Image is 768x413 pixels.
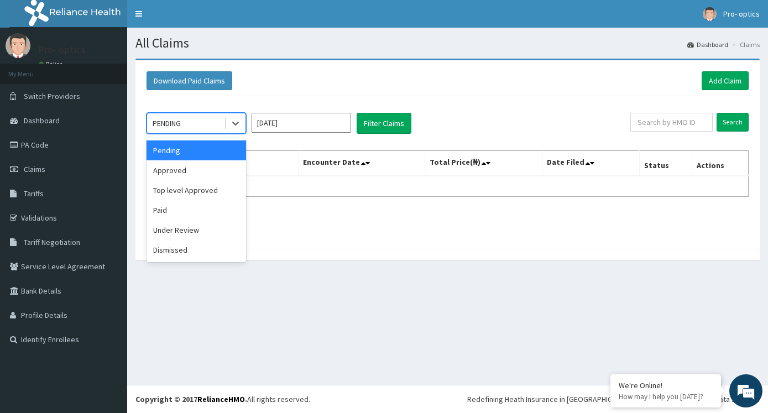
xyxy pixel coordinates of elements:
th: Date Filed [542,151,640,176]
a: Online [39,60,65,68]
strong: Copyright © 2017 . [135,394,247,404]
th: Actions [692,151,748,176]
div: Dismissed [147,240,246,260]
span: Tariff Negotiation [24,237,80,247]
input: Search [717,113,749,132]
a: RelianceHMO [197,394,245,404]
p: How may I help you today? [619,392,713,401]
th: Status [639,151,692,176]
div: Chat with us now [58,62,186,76]
span: Tariffs [24,189,44,198]
a: Add Claim [702,71,749,90]
div: Approved [147,160,246,180]
span: We're online! [64,132,153,243]
img: User Image [703,7,717,21]
a: Dashboard [687,40,728,49]
div: We're Online! [619,380,713,390]
h1: All Claims [135,36,760,50]
div: Minimize live chat window [181,6,208,32]
textarea: Type your message and hit 'Enter' [6,286,211,325]
span: Switch Providers [24,91,80,101]
img: User Image [6,33,30,58]
div: Paid [147,200,246,220]
div: Redefining Heath Insurance in [GEOGRAPHIC_DATA] using Telemedicine and Data Science! [467,394,760,405]
button: Filter Claims [357,113,411,134]
div: Top level Approved [147,180,246,200]
input: Select Month and Year [252,113,351,133]
p: Pro- optics [39,45,86,55]
button: Download Paid Claims [147,71,232,90]
li: Claims [729,40,760,49]
th: Total Price(₦) [425,151,542,176]
span: Claims [24,164,45,174]
div: Under Review [147,220,246,240]
span: Dashboard [24,116,60,126]
span: Pro- optics [723,9,760,19]
th: Encounter Date [299,151,425,176]
div: PENDING [153,118,181,129]
div: Pending [147,140,246,160]
img: d_794563401_company_1708531726252_794563401 [20,55,45,83]
footer: All rights reserved. [127,385,768,413]
input: Search by HMO ID [630,113,713,132]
